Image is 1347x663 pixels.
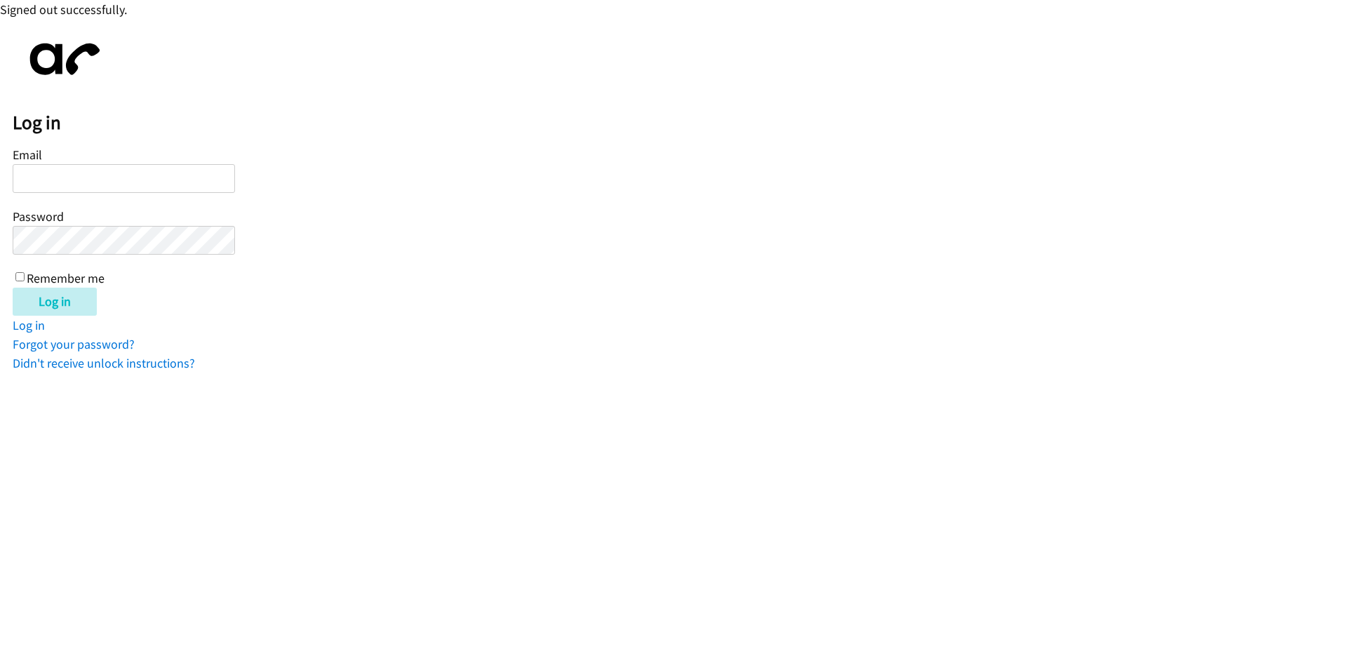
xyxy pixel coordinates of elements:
input: Log in [13,288,97,316]
a: Didn't receive unlock instructions? [13,355,195,371]
label: Password [13,208,64,225]
a: Forgot your password? [13,336,135,352]
h2: Log in [13,111,1347,135]
a: Log in [13,317,45,333]
label: Email [13,147,42,163]
img: aphone-8a226864a2ddd6a5e75d1ebefc011f4aa8f32683c2d82f3fb0802fe031f96514.svg [13,32,111,87]
label: Remember me [27,270,105,286]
